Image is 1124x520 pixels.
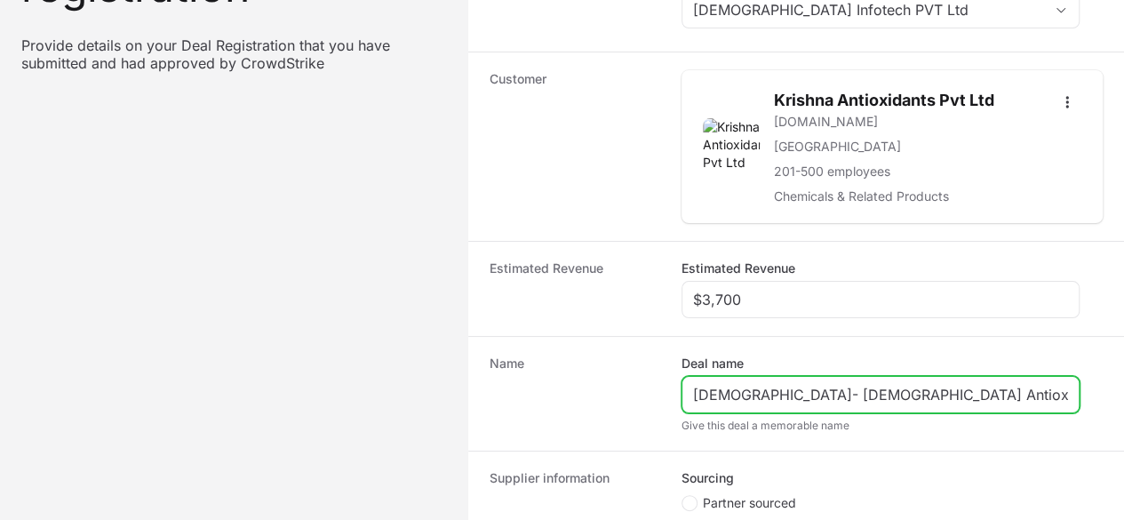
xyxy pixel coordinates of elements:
button: Open options [1053,88,1081,116]
span: Partner sourced [703,494,796,512]
label: Estimated Revenue [682,260,795,277]
dt: Name [490,355,660,433]
div: Give this deal a memorable name [682,419,1080,433]
h2: Krishna Antioxidants Pvt Ltd [774,88,994,113]
legend: Sourcing [682,469,734,487]
p: 201-500 employees [774,163,994,180]
dt: Estimated Revenue [490,260,660,318]
a: [DOMAIN_NAME] [774,113,994,131]
label: Deal name [682,355,744,372]
dt: Customer [490,70,660,223]
p: [GEOGRAPHIC_DATA] [774,138,994,156]
p: Chemicals & Related Products [774,188,994,205]
p: Provide details on your Deal Registration that you have submitted and had approved by CrowdStrike [21,36,447,72]
img: Krishna Antioxidants Pvt Ltd [703,118,760,175]
input: $ [693,289,1068,310]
